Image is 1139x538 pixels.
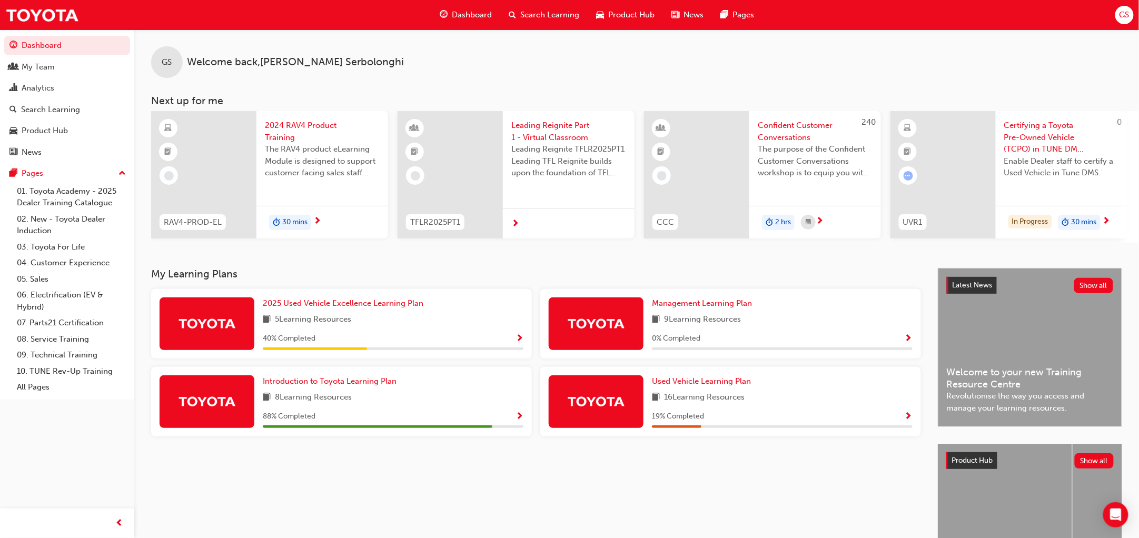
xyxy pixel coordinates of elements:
span: Product Hub [608,9,655,21]
span: 30 mins [282,216,308,228]
span: 30 mins [1072,216,1097,228]
div: My Team [22,61,55,73]
button: Show Progress [905,410,913,423]
span: Leading Reignite Part 1 - Virtual Classroom [511,119,626,143]
span: Enable Dealer staff to certify a Used Vehicle in Tune DMS. [1004,155,1119,179]
span: learningResourceType_ELEARNING-icon [165,122,172,135]
div: Product Hub [22,125,68,137]
a: 06. Electrification (EV & Hybrid) [13,287,130,315]
button: Show all [1074,278,1114,293]
a: Management Learning Plan [652,297,756,310]
span: Welcome back , [PERSON_NAME] Serbolonghi [187,56,404,68]
span: booktick-icon [411,145,419,159]
span: booktick-icon [904,145,912,159]
a: guage-iconDashboard [431,4,500,26]
span: learningRecordVerb_ATTEMPT-icon [904,171,913,181]
span: UVR1 [903,216,923,228]
span: Show Progress [516,412,523,422]
button: Pages [4,164,130,183]
span: TFLR2025PT1 [410,216,460,228]
a: Dashboard [4,36,130,55]
span: pages-icon [9,169,17,178]
span: guage-icon [440,8,448,22]
a: Search Learning [4,100,130,119]
span: book-icon [652,313,660,326]
a: Introduction to Toyota Learning Plan [263,375,401,387]
span: CCC [657,216,674,228]
div: News [22,146,42,158]
div: Open Intercom Messenger [1103,502,1128,527]
span: 88 % Completed [263,411,315,423]
span: book-icon [263,313,271,326]
span: learningRecordVerb_NONE-icon [164,171,174,181]
span: 5 Learning Resources [275,313,351,326]
span: car-icon [596,8,604,22]
span: duration-icon [1062,216,1069,230]
span: book-icon [652,391,660,404]
span: Used Vehicle Learning Plan [652,376,751,386]
span: booktick-icon [658,145,665,159]
span: learningRecordVerb_NONE-icon [657,171,667,181]
div: Analytics [22,82,54,94]
a: 2025 Used Vehicle Excellence Learning Plan [263,297,428,310]
span: duration-icon [273,216,280,230]
span: 2 hrs [775,216,791,228]
a: 03. Toyota For Life [13,239,130,255]
a: 01. Toyota Academy - 2025 Dealer Training Catalogue [13,183,130,211]
span: The purpose of the Confident Customer Conversations workshop is to equip you with tools to commun... [758,143,873,179]
span: next-icon [1103,217,1111,226]
div: Pages [22,167,43,180]
span: 8 Learning Resources [275,391,352,404]
span: 2025 Used Vehicle Excellence Learning Plan [263,298,423,308]
span: guage-icon [9,41,17,51]
img: Trak [178,392,236,411]
span: next-icon [816,217,824,226]
a: Product Hub [4,121,130,141]
a: 09. Technical Training [13,347,130,363]
a: 10. TUNE Rev-Up Training [13,363,130,380]
span: Search Learning [520,9,579,21]
span: book-icon [263,391,271,404]
a: 0UVR1Certifying a Toyota Pre-Owned Vehicle (TCPO) in TUNE DMS e-Learning ModuleEnable Dealer staf... [890,111,1127,238]
button: GS [1115,6,1134,24]
a: Analytics [4,78,130,98]
span: car-icon [9,126,17,136]
a: All Pages [13,379,130,395]
h3: My Learning Plans [151,268,921,280]
div: In Progress [1008,215,1052,229]
span: Pages [732,9,754,21]
span: 2024 RAV4 Product Training [265,119,380,143]
span: The RAV4 product eLearning Module is designed to support customer facing sales staff with introdu... [265,143,380,179]
a: TFLR2025PT1Leading Reignite Part 1 - Virtual ClassroomLeading Reignite TFLR2025PT1 Leading TFL Re... [398,111,635,238]
a: News [4,143,130,162]
a: 08. Service Training [13,331,130,347]
span: next-icon [511,220,519,229]
span: prev-icon [116,517,124,530]
span: 9 Learning Resources [664,313,741,326]
span: learningResourceType_INSTRUCTOR_LED-icon [658,122,665,135]
a: Trak [5,3,79,27]
a: 05. Sales [13,271,130,287]
a: 04. Customer Experience [13,255,130,271]
span: Latest News [953,281,993,290]
span: 0 % Completed [652,333,700,345]
a: My Team [4,57,130,77]
span: search-icon [509,8,516,22]
span: Confident Customer Conversations [758,119,873,143]
span: Welcome to your new Training Resource Centre [947,366,1113,390]
span: duration-icon [766,216,773,230]
a: Used Vehicle Learning Plan [652,375,755,387]
a: news-iconNews [663,4,712,26]
img: Trak [567,392,625,411]
span: GS [162,56,172,68]
span: 0 [1117,117,1122,127]
a: Latest NewsShow all [947,277,1113,294]
span: news-icon [9,148,17,157]
span: Introduction to Toyota Learning Plan [263,376,397,386]
span: news-icon [671,8,679,22]
a: pages-iconPages [712,4,762,26]
span: people-icon [9,63,17,72]
span: 16 Learning Resources [664,391,745,404]
span: 40 % Completed [263,333,315,345]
